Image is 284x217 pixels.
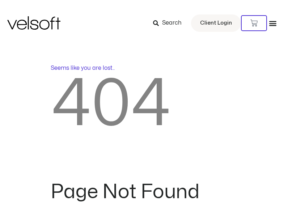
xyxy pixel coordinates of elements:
span: Search [162,18,182,28]
a: Search [153,17,187,29]
div: Menu Toggle [269,19,277,27]
img: Velsoft Training Materials [7,16,60,30]
p: Seems like you are lost.. [51,64,234,72]
h2: Page Not Found [51,182,234,202]
a: Client Login [191,14,241,32]
span: Client Login [200,18,232,28]
h2: 404 [51,72,234,137]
